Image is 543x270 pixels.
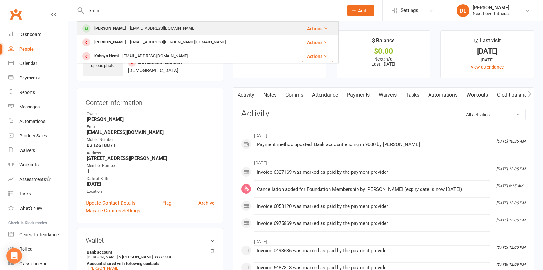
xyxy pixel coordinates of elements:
a: Archive [198,199,214,207]
a: General attendance kiosk mode [8,228,68,242]
li: [DATE] [241,156,526,166]
div: Mobile Number [87,137,214,143]
i: [DATE] 12:05 PM [496,167,525,171]
strong: 1 [87,168,214,174]
button: Actions [302,51,333,62]
a: Waivers [8,143,68,158]
a: Activity [233,88,259,102]
div: Invoice 0493636 was marked as paid by the payment provider [257,248,487,254]
div: Automations [19,119,45,124]
a: Attendance [308,88,342,102]
strong: Account shared with following contacts [87,261,211,266]
div: $ Balance [372,36,395,48]
a: view attendance [471,64,504,70]
i: [DATE] 12:05 PM [496,262,525,267]
a: Product Sales [8,129,68,143]
a: Dashboard [8,27,68,42]
strong: Bank account [87,250,211,255]
div: Roll call [19,247,34,252]
li: [DATE] [241,129,526,139]
div: Open Intercom Messenger [6,248,22,264]
div: Tasks [19,191,31,196]
i: [DATE] 12:05 PM [496,245,525,250]
strong: [STREET_ADDRESS][PERSON_NAME] [87,155,214,161]
a: Credit balance [493,88,534,102]
div: [EMAIL_ADDRESS][DOMAIN_NAME] [128,24,197,33]
a: Notes [259,88,281,102]
h3: Contact information [86,97,214,106]
i: [DATE] 6:15 AM [496,184,523,188]
div: Member Number [87,163,214,169]
div: Cancellation added for Foundation Membership by [PERSON_NAME] (expiry date is now [DATE]) [257,187,487,192]
div: Workouts [19,162,39,167]
span: Add [358,8,366,13]
a: Calendar [8,56,68,71]
div: Address [87,150,214,156]
div: Calendar [19,61,37,66]
a: People [8,42,68,56]
a: Tasks [8,187,68,201]
li: [DATE] [241,235,526,245]
div: Waivers [19,148,35,153]
i: [DATE] 12:06 PM [496,201,525,205]
strong: 0212618871 [87,143,214,148]
a: Workouts [8,158,68,172]
div: Messages [19,104,40,109]
a: Workouts [462,88,493,102]
div: Date of Birth [87,176,214,182]
a: Automations [424,88,462,102]
a: Assessments [8,172,68,187]
div: Last visit [474,36,501,48]
a: Manage Comms Settings [86,207,140,215]
div: DL [457,4,469,17]
button: Actions [302,23,333,34]
span: xxxx 9000 [155,255,172,259]
div: Invoice 6975869 was marked as paid by the payment provider [257,221,487,226]
div: Assessments [19,177,51,182]
input: Search... [85,6,339,15]
a: What's New [8,201,68,216]
a: Payments [342,88,374,102]
div: Payments [19,75,40,80]
button: Add [347,5,374,16]
div: Reports [19,90,35,95]
a: Payments [8,71,68,85]
div: Product Sales [19,133,47,138]
div: Class check-in [19,261,48,266]
a: Tasks [401,88,424,102]
button: Actions [302,37,333,48]
div: [EMAIL_ADDRESS][DOMAIN_NAME] [121,51,190,61]
div: [PERSON_NAME] [92,24,128,33]
a: Automations [8,114,68,129]
div: Email [87,124,214,130]
span: Cancelled member [137,60,182,65]
div: What's New [19,206,42,211]
div: [PERSON_NAME] [473,5,509,11]
div: $0.00 [343,48,424,55]
div: People [19,46,34,51]
span: Settings [401,3,418,18]
div: Invoice 6327169 was marked as paid by the payment provider [257,170,487,175]
div: Dashboard [19,32,41,37]
strong: [EMAIL_ADDRESS][DOMAIN_NAME] [87,129,214,135]
i: [DATE] 10:36 AM [496,139,525,144]
div: Payment method updated: Bank account ending in 9000 by [PERSON_NAME] [257,142,487,147]
div: Invoice 6053120 was marked as paid by the payment provider [257,204,487,209]
a: Messages [8,100,68,114]
span: [DEMOGRAPHIC_DATA] [128,68,178,73]
a: Comms [281,88,308,102]
div: Kahnya Hemi [92,51,121,61]
p: Next: n/a Last: [DATE] [343,56,424,67]
a: Waivers [374,88,401,102]
strong: [PERSON_NAME] [87,116,214,122]
a: Clubworx [8,6,24,23]
div: [DATE] [447,56,528,63]
a: Roll call [8,242,68,256]
a: Update Contact Details [86,199,136,207]
h3: Activity [241,109,526,119]
strong: [DATE] [87,181,214,187]
a: Reports [8,85,68,100]
i: [DATE] 12:06 PM [496,218,525,222]
div: [EMAIL_ADDRESS][PERSON_NAME][DOMAIN_NAME] [128,38,228,47]
div: [PERSON_NAME] [92,38,128,47]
